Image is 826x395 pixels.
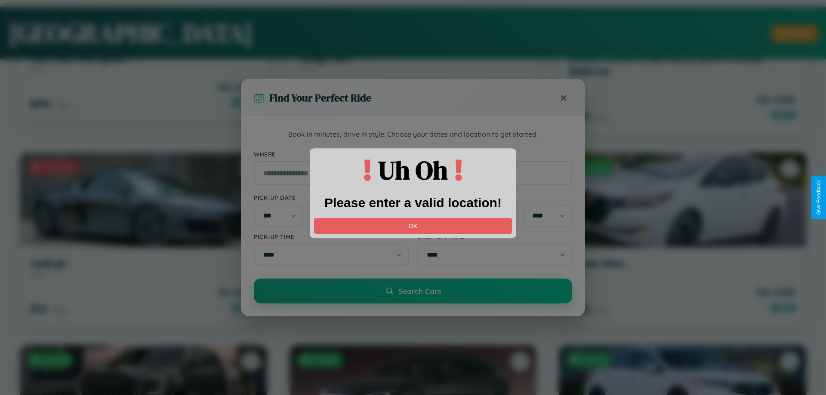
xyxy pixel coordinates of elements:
label: Drop-off Date [417,194,572,201]
span: Search Cars [398,286,441,296]
label: Where [254,150,572,158]
p: Book in minutes, drive in style. Choose your dates and location to get started. [254,129,572,140]
h3: Find Your Perfect Ride [269,91,371,105]
label: Pick-up Date [254,194,409,201]
label: Pick-up Time [254,233,409,240]
label: Drop-off Time [417,233,572,240]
